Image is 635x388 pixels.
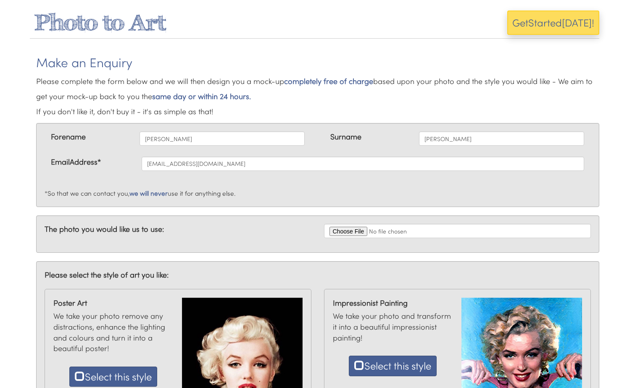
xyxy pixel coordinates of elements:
div: We take your photo and transform it into a beautiful impressionist painting! [329,294,458,380]
p: Please complete the form below and we will then design you a mock-up based upon your photo and th... [36,73,599,119]
button: Select this style [69,367,157,387]
em: completely free of charge [284,76,373,86]
em: same day or within 24 hours. [152,91,251,101]
label: Forename [51,131,86,142]
small: *So that we can contact you, use it for anything else. [45,189,236,197]
strong: Please select the style of art you like: [45,270,169,280]
span: ed [550,16,562,29]
strong: The photo you would like us to use: [45,224,164,234]
strong: Poster Art [53,298,174,309]
button: GetStarted[DATE]! [507,10,599,35]
label: Surname [330,131,361,142]
em: we will never [129,189,168,197]
h3: Make an Enquiry [36,55,599,69]
button: Select this style [349,356,437,376]
strong: Impressionist Painting [333,298,453,309]
a: Photo to Art [34,9,166,35]
label: EmailAddress* [51,157,101,168]
span: Get [512,16,528,29]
